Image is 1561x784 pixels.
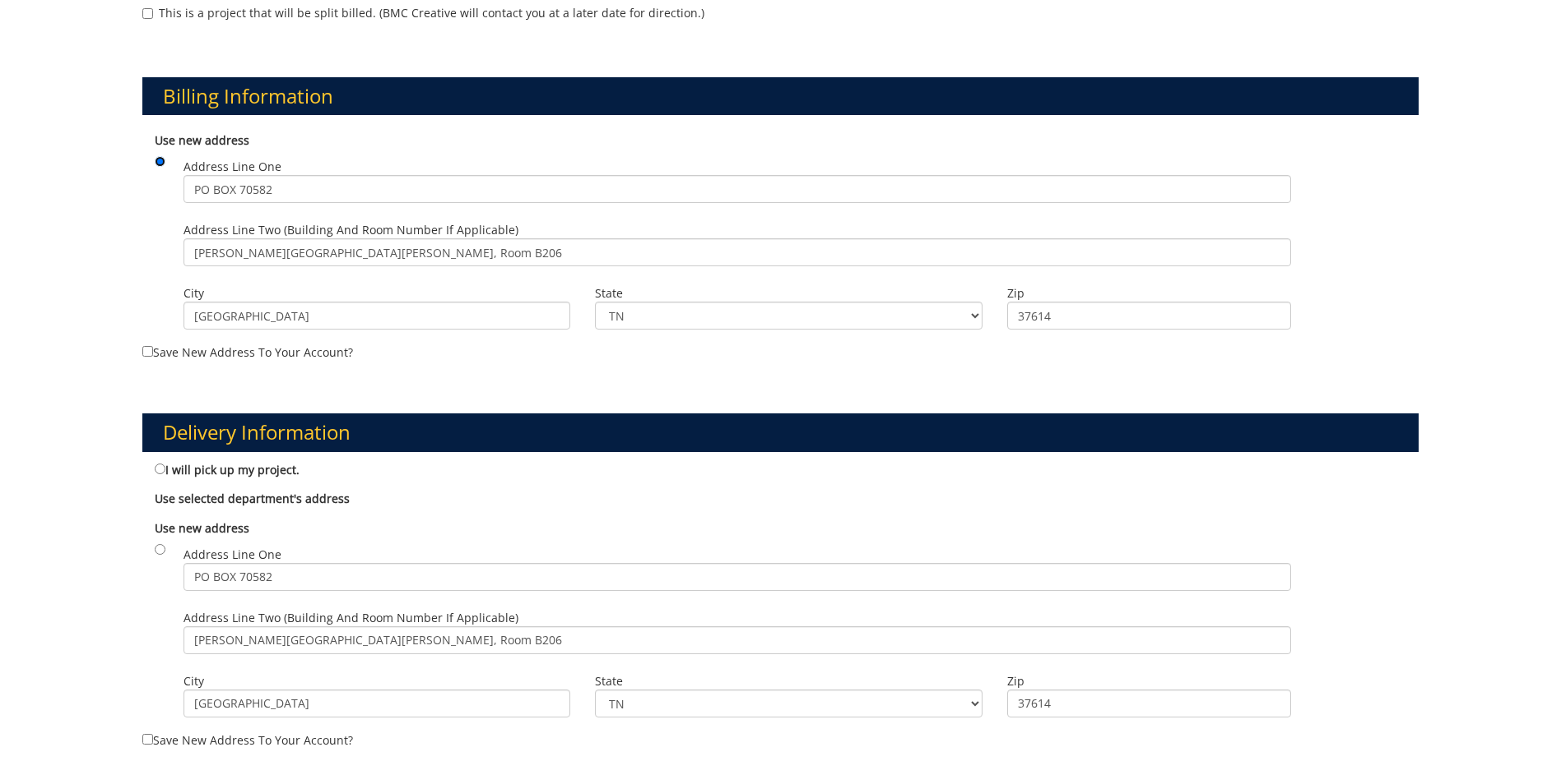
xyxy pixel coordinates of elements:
input: City [184,302,570,330]
label: Address Line Two (Building and Room Number if applicable) [184,222,1291,266]
label: Address Line Two (Building and Room Number if applicable) [184,610,1291,654]
input: Zip [1007,302,1291,330]
label: State [595,673,982,689]
b: Use selected department's address [155,491,350,506]
input: Zip [1007,689,1291,717]
h3: Delivery Information [142,413,1419,451]
input: Address Line Two (Building and Room Number if applicable) [184,626,1291,654]
label: Zip [1007,285,1291,302]
label: City [184,285,570,302]
h3: Billing Information [142,77,1419,115]
label: This is a project that will be split billed. (BMC Creative will contact you at a later date for d... [142,5,704,21]
b: Use new address [155,132,249,148]
input: I will pick up my project. [155,463,165,474]
label: Address Line One [184,159,1291,203]
label: State [595,285,982,302]
input: Address Line One [184,563,1291,591]
input: Save new address to your account? [142,734,153,745]
label: Address Line One [184,546,1291,591]
input: Address Line Two (Building and Room Number if applicable) [184,238,1291,266]
input: Save new address to your account? [142,346,153,357]
label: City [184,673,570,689]
label: I will pick up my project. [155,460,300,478]
input: City [184,689,570,717]
input: Address Line One [184,175,1291,203]
input: This is a project that will be split billed. (BMC Creative will contact you at a later date for d... [142,8,153,19]
label: Zip [1007,673,1291,689]
b: Use new address [155,520,249,536]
